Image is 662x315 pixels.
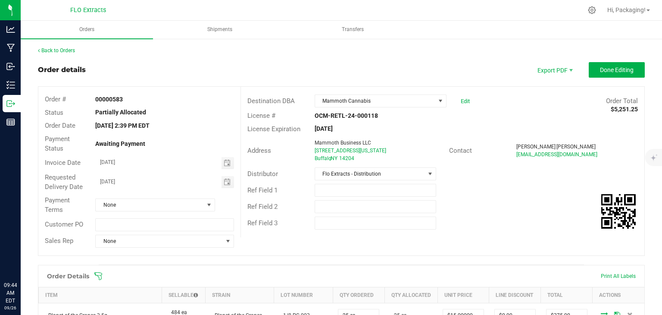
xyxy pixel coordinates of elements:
span: Customer PO [45,220,83,228]
span: Ref Field 1 [247,186,278,194]
span: Sales Rep [45,237,73,245]
p: 09/26 [4,305,17,311]
span: Distributor [247,170,278,178]
span: Ref Field 3 [247,219,278,227]
span: Ref Field 2 [247,203,278,211]
span: [PERSON_NAME] [516,144,556,150]
inline-svg: Inbound [6,62,15,71]
inline-svg: Manufacturing [6,44,15,52]
span: [PERSON_NAME] [556,144,596,150]
th: Strain [205,287,274,303]
span: Toggle calendar [222,176,234,188]
span: Status [45,109,63,117]
strong: [DATE] [315,125,333,132]
span: Order Date [45,122,75,129]
button: Done Editing [589,62,645,78]
span: Mammoth Business LLC [315,140,371,146]
span: Hi, Packaging! [607,6,646,13]
strong: OCM-RETL-24-000118 [315,112,378,119]
span: Order Total [606,97,638,105]
span: Buffalo [315,155,331,161]
a: Orders [21,21,153,39]
span: Payment Status [45,135,70,153]
span: Address [247,147,271,154]
span: Order # [45,95,66,103]
th: Total [541,287,593,303]
span: [STREET_ADDRESS][US_STATE] [315,148,386,154]
th: Unit Price [437,287,489,303]
th: Item [39,287,162,303]
th: Line Discount [489,287,541,303]
span: Invoice Date [45,159,81,167]
span: Transfers [330,26,375,33]
span: NY [331,155,337,161]
div: Order details [38,65,86,75]
span: Payment Terms [45,196,70,214]
inline-svg: Analytics [6,25,15,34]
a: Back to Orders [38,47,75,54]
span: 14204 [339,155,354,161]
qrcode: 00000583 [601,194,636,229]
span: None [96,199,204,211]
th: Sellable [162,287,205,303]
th: Lot Number [274,287,333,303]
span: License # [247,112,275,120]
span: Requested Delivery Date [45,173,83,191]
h1: Order Details [47,273,89,280]
th: Qty Allocated [384,287,437,303]
li: Export PDF [528,62,580,78]
strong: $5,251.25 [611,106,638,113]
iframe: Resource center unread badge [25,245,36,255]
inline-svg: Inventory [6,81,15,89]
span: Toggle calendar [222,157,234,169]
a: Edit [461,98,470,104]
span: Mammoth Cannabis [315,95,435,107]
span: , [330,155,331,161]
span: None [96,235,222,247]
span: Done Editing [600,66,634,73]
img: Scan me! [601,194,636,229]
span: FLO Extracts [70,6,106,14]
p: 09:44 AM EDT [4,281,17,305]
span: [EMAIL_ADDRESS][DOMAIN_NAME] [516,151,597,157]
a: Transfers [287,21,419,39]
strong: 00000583 [95,96,123,103]
span: Flo Extracts - Distribution [315,168,425,180]
span: Shipments [196,26,244,33]
iframe: Resource center [9,246,34,272]
span: Orders [68,26,106,33]
th: Qty Ordered [333,287,384,303]
div: Manage settings [587,6,597,14]
strong: Partially Allocated [95,109,146,116]
inline-svg: Outbound [6,99,15,108]
inline-svg: Reports [6,118,15,126]
span: Contact [449,147,472,154]
strong: Awaiting Payment [95,140,145,147]
th: Actions [593,287,644,303]
strong: [DATE] 2:39 PM EDT [95,122,150,129]
a: Shipments [154,21,286,39]
span: License Expiration [247,125,300,133]
span: Destination DBA [247,97,295,105]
